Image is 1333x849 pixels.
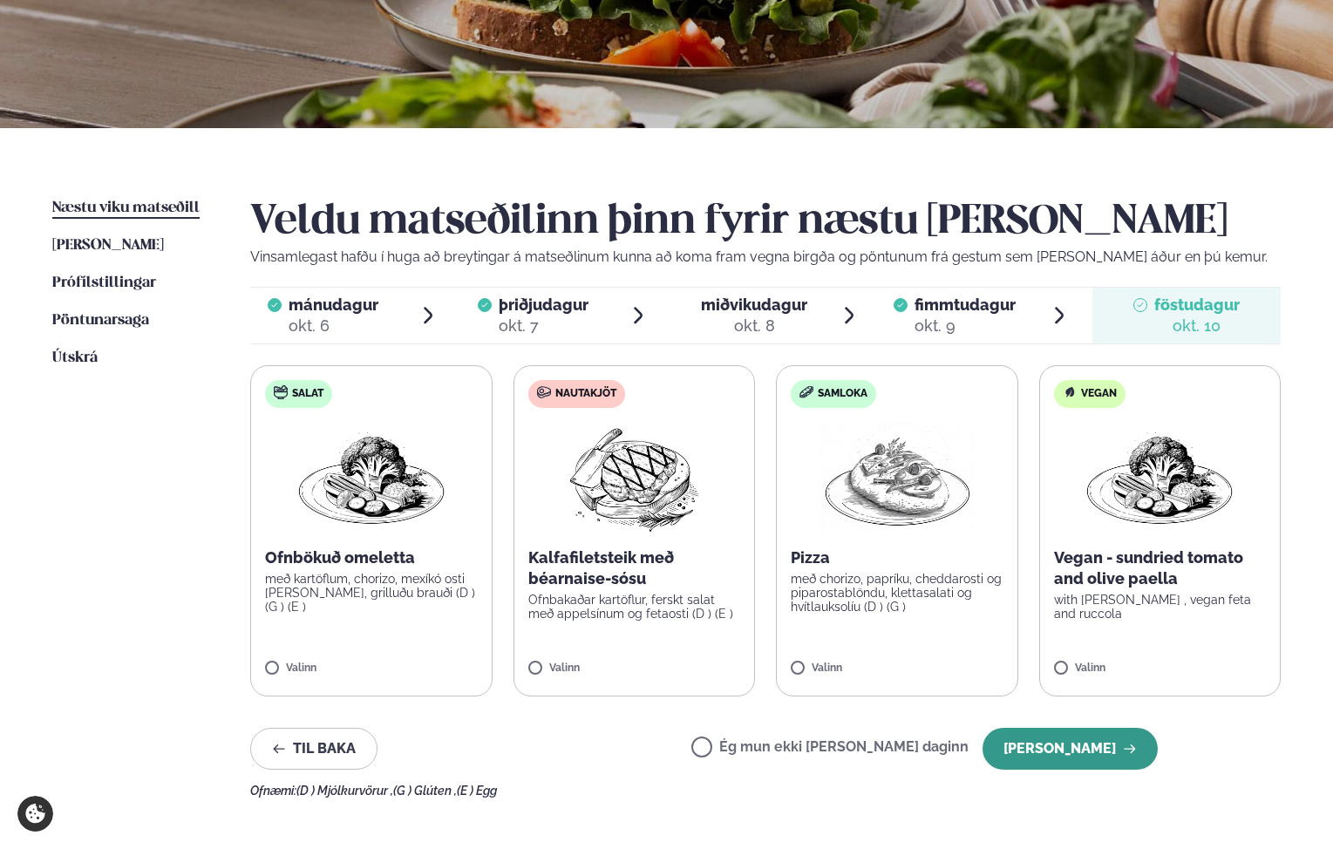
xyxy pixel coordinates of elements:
[1063,385,1077,399] img: Vegan.svg
[1054,547,1267,589] p: Vegan - sundried tomato and olive paella
[296,784,393,798] span: (D ) Mjólkurvörur ,
[52,235,164,256] a: [PERSON_NAME]
[250,247,1281,268] p: Vinsamlegast hafðu í huga að breytingar á matseðlinum kunna að koma fram vegna birgða og pöntunum...
[274,385,288,399] img: salad.svg
[791,547,1003,568] p: Pizza
[52,350,98,365] span: Útskrá
[499,295,588,314] span: þriðjudagur
[1081,387,1117,401] span: Vegan
[265,572,478,614] p: með kartöflum, chorizo, mexíkó osti [PERSON_NAME], grilluðu brauði (D ) (G ) (E )
[457,784,497,798] span: (E ) Egg
[292,387,323,401] span: Salat
[791,572,1003,614] p: með chorizo, papríku, cheddarosti og piparostablöndu, klettasalati og hvítlauksolíu (D ) (G )
[983,728,1158,770] button: [PERSON_NAME]
[499,316,588,336] div: okt. 7
[52,275,156,290] span: Prófílstillingar
[528,593,741,621] p: Ofnbakaðar kartöflur, ferskt salat með appelsínum og fetaosti (D ) (E )
[52,198,200,219] a: Næstu viku matseðill
[820,422,974,533] img: Pizza-Bread.png
[555,387,616,401] span: Nautakjöt
[17,796,53,832] a: Cookie settings
[537,385,551,399] img: beef.svg
[295,422,448,533] img: Vegan.png
[915,316,1016,336] div: okt. 9
[52,238,164,253] span: [PERSON_NAME]
[557,422,711,533] img: Beef-Meat.png
[289,295,378,314] span: mánudagur
[1154,316,1240,336] div: okt. 10
[250,784,1281,798] div: Ofnæmi:
[265,547,478,568] p: Ofnbökuð omeletta
[289,316,378,336] div: okt. 6
[52,310,149,331] a: Pöntunarsaga
[915,295,1016,314] span: fimmtudagur
[393,784,457,798] span: (G ) Glúten ,
[701,316,807,336] div: okt. 8
[52,273,156,294] a: Prófílstillingar
[250,728,377,770] button: Til baka
[52,313,149,328] span: Pöntunarsaga
[1083,422,1236,533] img: Vegan.png
[250,198,1281,247] h2: Veldu matseðilinn þinn fyrir næstu [PERSON_NAME]
[528,547,741,589] p: Kalfafiletsteik með béarnaise-sósu
[1154,295,1240,314] span: föstudagur
[52,200,200,215] span: Næstu viku matseðill
[818,387,867,401] span: Samloka
[799,386,813,398] img: sandwich-new-16px.svg
[1054,593,1267,621] p: with [PERSON_NAME] , vegan feta and ruccola
[701,295,807,314] span: miðvikudagur
[52,348,98,369] a: Útskrá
